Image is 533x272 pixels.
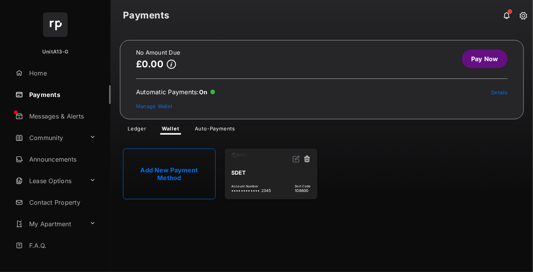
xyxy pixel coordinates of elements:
a: Auto-Payments [189,125,241,135]
span: •••••••••••• 2345 [231,188,271,193]
span: Account Number [231,184,271,188]
p: UnitA13-G [42,48,68,56]
a: Lease Options [12,172,86,190]
a: Details [491,89,508,95]
a: Ledger [121,125,153,135]
img: svg+xml;base64,PHN2ZyB4bWxucz0iaHR0cDovL3d3dy53My5vcmcvMjAwMC9zdmciIHdpZHRoPSI2NCIgaGVpZ2h0PSI2NC... [43,12,68,37]
div: Automatic Payments : [136,88,215,96]
a: Manage Wallet [136,103,172,109]
a: Community [12,128,86,147]
a: Wallet [156,125,186,135]
img: svg+xml;base64,PHN2ZyB2aWV3Qm94PSIwIDAgMjQgMjQiIHdpZHRoPSIxNiIgaGVpZ2h0PSIxNiIgZmlsbD0ibm9uZSIgeG... [292,155,300,163]
a: Home [12,64,111,82]
a: Messages & Alerts [12,107,111,125]
h2: No Amount Due [136,50,180,56]
span: On [199,88,208,96]
a: F.A.Q. [12,236,111,255]
span: 108800 [295,188,311,193]
a: My Apartment [12,215,86,233]
a: Add New Payment Method [123,149,216,199]
p: £0.00 [136,59,164,69]
a: Contact Property [12,193,111,212]
strong: Payments [123,11,169,20]
a: Announcements [12,150,111,169]
a: Payments [12,85,111,104]
div: SDET [231,166,311,179]
span: Sort Code [295,184,311,188]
